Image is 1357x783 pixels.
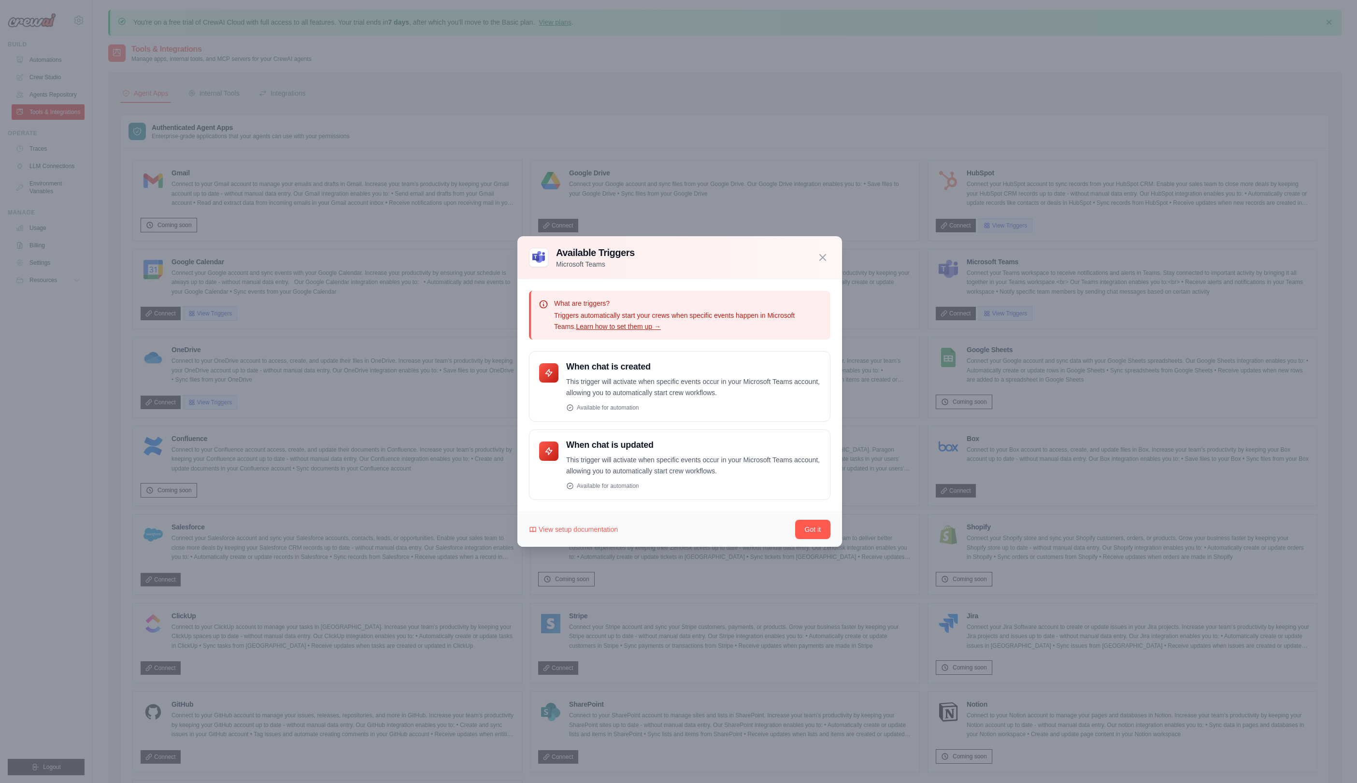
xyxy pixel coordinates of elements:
img: Microsoft Teams [529,248,548,267]
p: Triggers automatically start your crews when specific events happen in Microsoft Teams. [554,310,823,332]
a: View setup documentation [529,525,618,534]
h4: When chat is created [566,361,820,372]
h4: When chat is updated [566,440,820,451]
h3: Available Triggers [556,246,635,259]
div: Available for automation [566,404,820,412]
span: View setup documentation [539,525,618,534]
p: What are triggers? [554,299,823,308]
div: Available for automation [566,482,820,490]
div: Chat-Widget [1309,737,1357,783]
iframe: Chat Widget [1309,737,1357,783]
p: Microsoft Teams [556,259,635,269]
p: This trigger will activate when specific events occur in your Microsoft Teams account, allowing y... [566,455,820,477]
a: Learn how to set them up → [576,323,661,330]
p: This trigger will activate when specific events occur in your Microsoft Teams account, allowing y... [566,376,820,399]
button: Got it [795,520,830,539]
